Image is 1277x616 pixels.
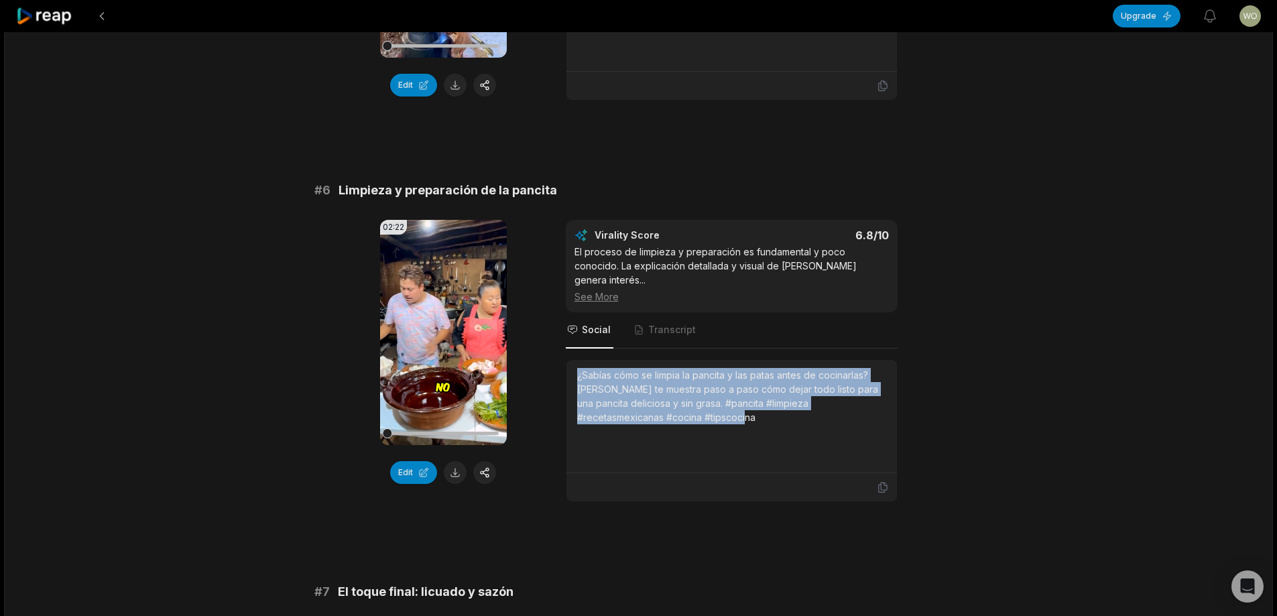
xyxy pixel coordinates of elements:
button: Edit [390,461,437,484]
div: Virality Score [595,229,739,242]
div: El proceso de limpieza y preparación es fundamental y poco conocido. La explicación detallada y v... [574,245,889,304]
span: # 7 [314,582,330,601]
div: 6.8 /10 [745,229,889,242]
div: See More [574,290,889,304]
span: # 6 [314,181,330,200]
span: El toque final: licuado y sazón [338,582,513,601]
div: ¿Sabías cómo se limpia la pancita y las patas antes de cocinarlas? [PERSON_NAME] te muestra paso ... [577,368,886,424]
video: Your browser does not support mp4 format. [380,220,507,445]
nav: Tabs [566,312,898,349]
span: Social [582,323,611,336]
div: Open Intercom Messenger [1231,570,1264,603]
button: Upgrade [1113,5,1180,27]
span: Transcript [648,323,696,336]
span: Limpieza y preparación de la pancita [339,181,557,200]
button: Edit [390,74,437,97]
